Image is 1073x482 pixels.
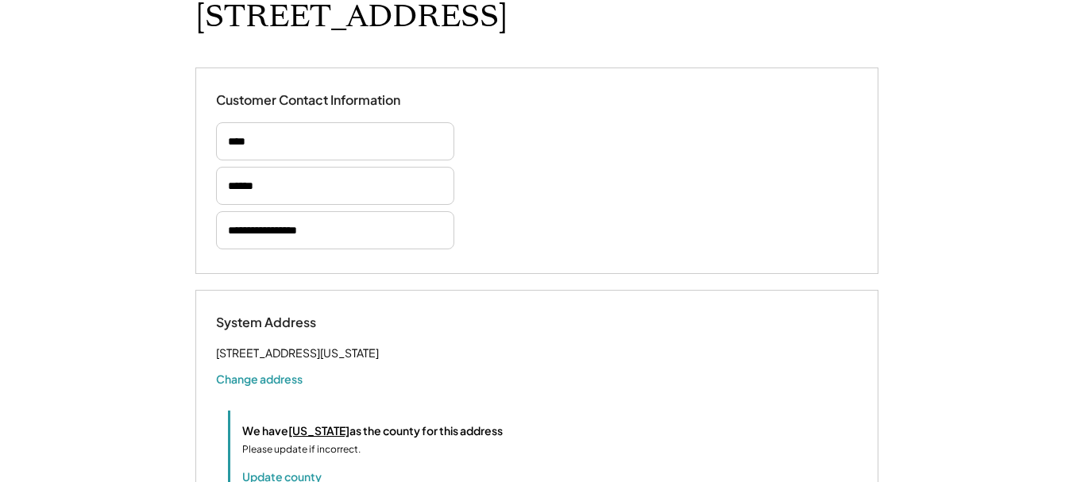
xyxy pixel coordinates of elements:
[288,423,349,438] u: [US_STATE]
[242,442,361,457] div: Please update if incorrect.
[216,314,375,331] div: System Address
[216,343,379,363] div: [STREET_ADDRESS][US_STATE]
[216,371,303,387] button: Change address
[216,92,400,109] div: Customer Contact Information
[242,422,503,439] div: We have as the county for this address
